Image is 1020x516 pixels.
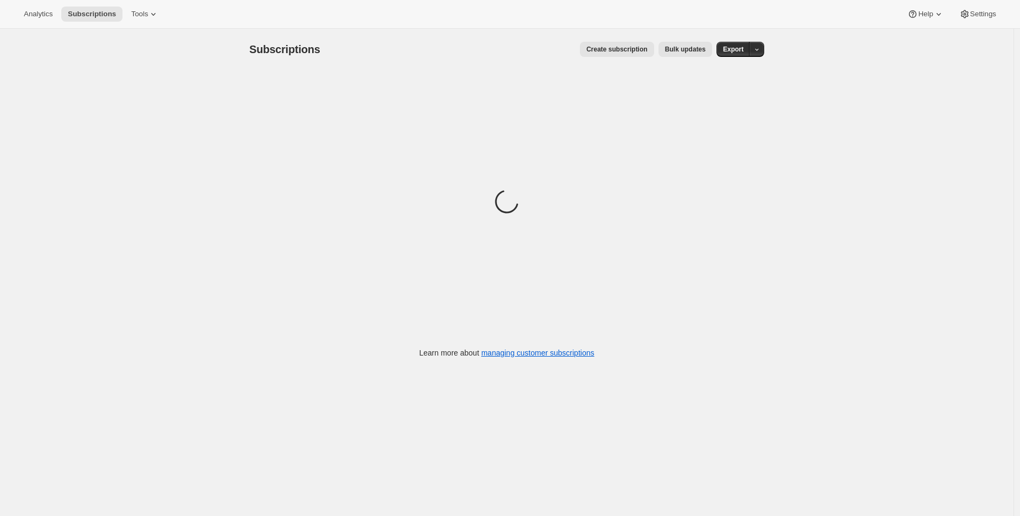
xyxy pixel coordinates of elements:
button: Tools [125,7,165,22]
button: Settings [953,7,1003,22]
button: Analytics [17,7,59,22]
span: Analytics [24,10,53,18]
button: Export [716,42,750,57]
span: Settings [970,10,996,18]
a: managing customer subscriptions [481,349,595,357]
button: Help [901,7,950,22]
span: Subscriptions [249,43,320,55]
button: Create subscription [580,42,654,57]
span: Create subscription [586,45,648,54]
span: Export [723,45,744,54]
span: Tools [131,10,148,18]
button: Subscriptions [61,7,122,22]
button: Bulk updates [659,42,712,57]
span: Help [918,10,933,18]
span: Bulk updates [665,45,706,54]
p: Learn more about [419,347,595,358]
span: Subscriptions [68,10,116,18]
